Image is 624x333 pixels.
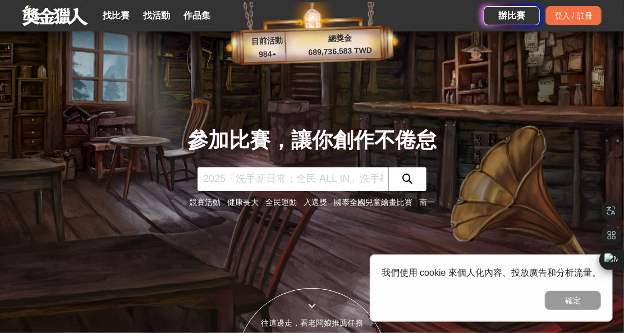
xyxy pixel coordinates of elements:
div: 往這邊走，看老闆娘推薦任務 [237,317,387,329]
a: 作品集 [179,8,215,24]
a: 找活動 [139,8,175,24]
a: 找比賽 [98,8,134,24]
p: 689,736,583 TWD [290,44,391,59]
span: 我們使用 cookie 來個人化內容、投放廣告和分析流量。 [382,268,601,277]
a: 南一 [419,198,435,207]
a: 辦比賽 [484,6,540,25]
div: 參加比賽，讓你創作不倦怠 [187,125,437,156]
button: 確定 [545,291,601,310]
input: 2025「洗手新日常：全民 ALL IN」洗手歌全台徵選 [198,167,388,191]
a: 入選獎 [304,198,327,207]
a: 健康長大 [227,198,259,207]
a: 競賽活動 [189,198,221,207]
p: 目前活動 [244,35,290,48]
a: 國泰全國兒童繪畫比賽 [334,198,412,207]
p: 984 ▴ [245,48,290,61]
p: 總獎金 [289,31,391,46]
a: 全民運動 [265,198,297,207]
div: 登入 / 註冊 [545,6,602,25]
